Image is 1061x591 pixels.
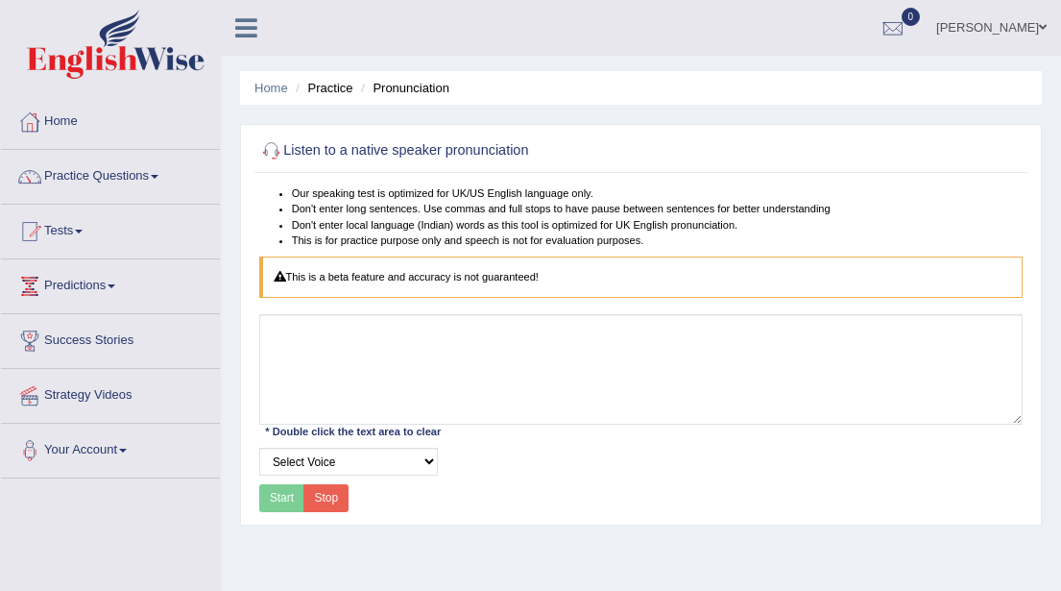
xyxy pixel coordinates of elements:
a: Your Account [1,424,220,472]
li: This is for practice purpose only and speech is not for evaluation purposes. [292,233,1024,248]
button: Stop [303,484,349,512]
a: Home [1,95,220,143]
a: Home [254,81,288,95]
li: Practice [291,79,352,97]
div: This is a beta feature and accuracy is not guaranteed! [259,257,1024,299]
li: Don't enter long sentences. Use commas and full stops to have pause between sentences for better ... [292,201,1024,216]
a: Strategy Videos [1,369,220,417]
li: Pronunciation [356,79,449,97]
li: Our speaking test is optimized for UK/US English language only. [292,185,1024,201]
li: Don't enter local language (Indian) words as this tool is optimized for UK English pronunciation. [292,217,1024,233]
a: Predictions [1,259,220,308]
div: * Double click the text area to clear [259,424,447,441]
h2: Listen to a native speaker pronunciation [259,138,733,163]
a: Tests [1,205,220,253]
span: 0 [902,8,921,26]
a: Practice Questions [1,150,220,198]
a: Success Stories [1,314,220,362]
